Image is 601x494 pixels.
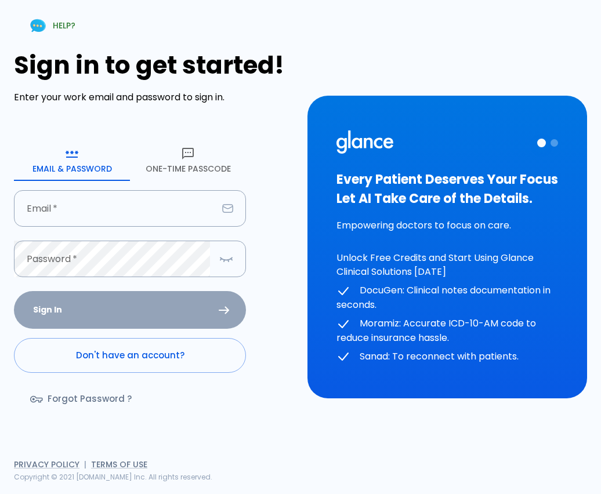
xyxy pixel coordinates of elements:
button: One-Time Passcode [130,139,246,181]
p: Unlock Free Credits and Start Using Glance Clinical Solutions [DATE] [336,251,558,279]
p: Moramiz: Accurate ICD-10-AM code to reduce insurance hassle. [336,317,558,345]
input: dr.ahmed@clinic.com [14,190,218,227]
span: Copyright © 2021 [DOMAIN_NAME] Inc. All rights reserved. [14,472,212,482]
a: Terms of Use [91,459,147,470]
a: Privacy Policy [14,459,79,470]
a: Don't have an account? [14,338,246,373]
p: DocuGen: Clinical notes documentation in seconds. [336,284,558,312]
p: Empowering doctors to focus on care. [336,219,558,233]
p: Sanad: To reconnect with patients. [336,350,558,364]
h3: Every Patient Deserves Your Focus Let AI Take Care of the Details. [336,170,558,208]
button: Email & Password [14,139,130,181]
a: HELP? [14,11,89,41]
a: Forgot Password ? [14,382,150,416]
h1: Sign in to get started! [14,51,294,79]
p: Enter your work email and password to sign in. [14,90,294,104]
img: Chat Support [28,16,48,36]
span: | [84,459,86,470]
